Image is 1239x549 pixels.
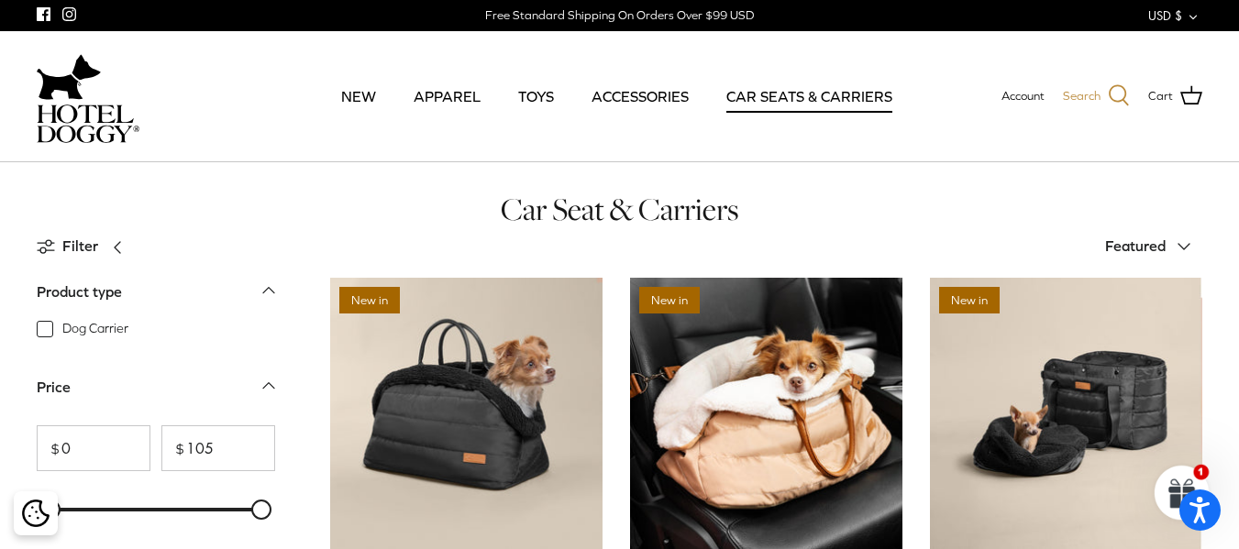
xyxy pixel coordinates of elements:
[485,2,754,29] a: Free Standard Shipping On Orders Over $99 USD
[37,425,150,471] input: From
[37,225,135,269] a: Filter
[1063,84,1130,108] a: Search
[575,65,705,127] a: ACCESSORIES
[325,65,393,127] a: NEW
[397,65,497,127] a: APPAREL
[37,373,275,414] a: Price
[1105,237,1166,254] span: Featured
[485,7,754,24] div: Free Standard Shipping On Orders Over $99 USD
[62,7,76,21] a: Instagram
[37,376,71,400] div: Price
[1105,226,1202,267] button: Featured
[37,7,50,21] a: Facebook
[38,441,60,456] span: $
[62,235,98,258] span: Filter
[37,280,122,304] div: Product type
[19,498,51,530] button: Cookie policy
[37,49,101,104] img: dog-icon.svg
[339,287,400,313] span: New in
[37,278,275,319] a: Product type
[37,49,139,143] a: hoteldoggycom
[14,491,58,535] div: Cookie policy
[710,65,909,127] a: CAR SEATS & CARRIERS
[1148,84,1202,108] a: Cart
[161,425,275,471] input: To
[939,287,1000,313] span: New in
[37,190,1202,229] h1: Car Seat & Carriers
[22,500,50,527] img: Cookie policy
[1001,89,1045,103] span: Account
[272,65,961,127] div: Primary navigation
[1063,87,1101,106] span: Search
[1148,87,1173,106] span: Cart
[502,65,570,127] a: TOYS
[1001,87,1045,106] a: Account
[162,441,184,456] span: $
[639,287,700,313] span: New in
[37,104,139,143] img: hoteldoggycom
[62,320,128,338] span: Dog Carrier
